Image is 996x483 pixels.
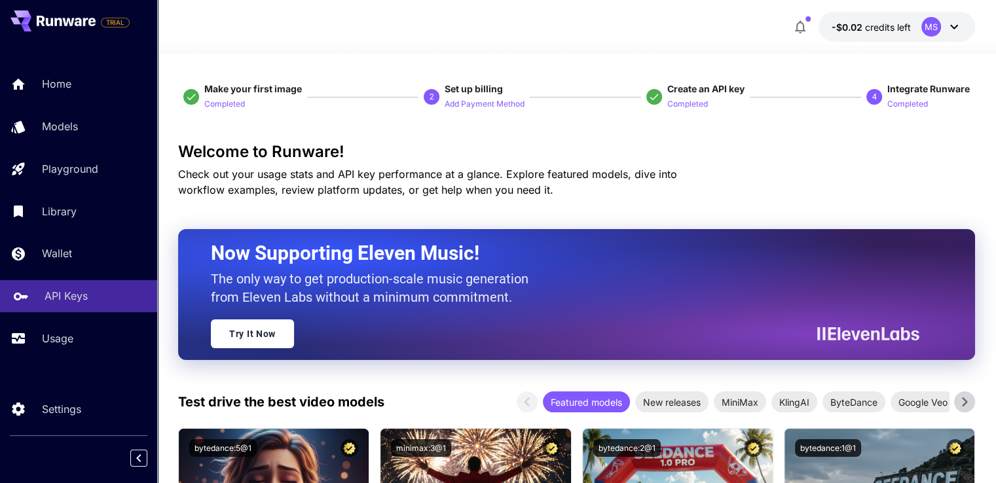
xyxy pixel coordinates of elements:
[667,96,708,111] button: Completed
[832,22,865,33] span: -$0.02
[445,98,525,111] p: Add Payment Method
[211,241,910,266] h2: Now Supporting Eleven Music!
[430,91,434,103] p: 2
[204,98,245,111] p: Completed
[921,17,941,37] div: MS
[819,12,975,42] button: -$0.01721MS
[204,96,245,111] button: Completed
[130,450,147,467] button: Collapse sidebar
[593,439,661,457] button: bytedance:2@1
[211,270,538,306] p: The only way to get production-scale music generation from Eleven Labs without a minimum commitment.
[45,288,88,304] p: API Keys
[211,319,294,348] a: Try It Now
[865,22,911,33] span: credits left
[891,395,955,409] span: Google Veo
[178,168,677,196] span: Check out your usage stats and API key performance at a glance. Explore featured models, dive int...
[341,439,358,457] button: Certified Model – Vetted for best performance and includes a commercial license.
[635,395,709,409] span: New releases
[42,161,98,177] p: Playground
[189,439,257,457] button: bytedance:5@1
[946,439,964,457] button: Certified Model – Vetted for best performance and includes a commercial license.
[42,331,73,346] p: Usage
[178,392,384,412] p: Test drive the best video models
[391,439,451,457] button: minimax:3@1
[543,439,561,457] button: Certified Model – Vetted for best performance and includes a commercial license.
[891,391,955,412] div: Google Veo
[795,439,861,457] button: bytedance:1@1
[101,18,129,27] span: TRIAL
[635,391,709,412] div: New releases
[178,143,975,161] h3: Welcome to Runware!
[445,96,525,111] button: Add Payment Method
[42,76,71,92] p: Home
[543,391,630,412] div: Featured models
[714,395,766,409] span: MiniMax
[140,446,157,470] div: Collapse sidebar
[42,204,77,219] p: Library
[42,245,72,261] p: Wallet
[667,83,745,94] span: Create an API key
[204,83,302,94] span: Make your first image
[872,91,876,103] p: 4
[771,395,817,409] span: KlingAI
[822,395,885,409] span: ByteDance
[887,98,928,111] p: Completed
[667,98,708,111] p: Completed
[745,439,762,457] button: Certified Model – Vetted for best performance and includes a commercial license.
[887,96,928,111] button: Completed
[887,83,970,94] span: Integrate Runware
[822,391,885,412] div: ByteDance
[101,14,130,30] span: Add your payment card to enable full platform functionality.
[445,83,503,94] span: Set up billing
[771,391,817,412] div: KlingAI
[42,401,81,417] p: Settings
[832,20,911,34] div: -$0.01721
[543,395,630,409] span: Featured models
[714,391,766,412] div: MiniMax
[42,118,78,134] p: Models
